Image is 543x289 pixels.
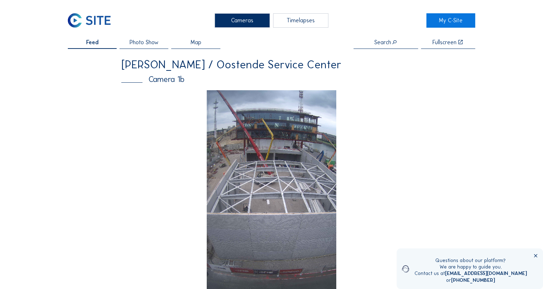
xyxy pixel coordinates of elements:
[415,257,527,264] div: Questions about our platform?
[402,257,409,280] img: operator
[273,13,328,28] div: Timelapses
[130,40,159,45] span: Photo Show
[68,13,111,28] img: C-SITE Logo
[415,264,527,270] div: We are happy to guide you.
[121,59,422,70] div: [PERSON_NAME] / Oostende Service Center
[432,40,457,45] div: Fullscreen
[426,13,475,28] a: My C-Site
[415,270,527,277] div: Contact us at
[68,13,117,28] a: C-SITE Logo
[415,277,527,284] div: or
[191,40,201,45] span: Map
[445,270,527,276] a: [EMAIL_ADDRESS][DOMAIN_NAME]
[451,277,495,283] a: [PHONE_NUMBER]
[215,13,270,28] div: Cameras
[86,40,99,45] span: Feed
[121,75,422,83] div: Camera 1b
